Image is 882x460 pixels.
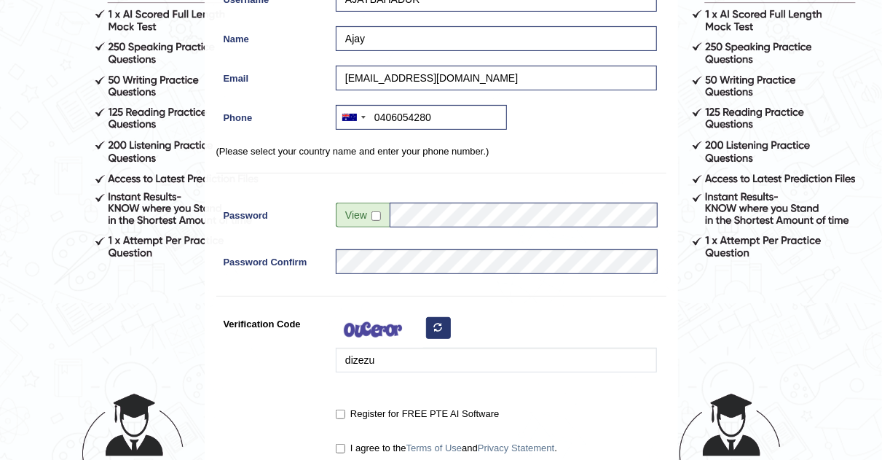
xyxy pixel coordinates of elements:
p: (Please select your country name and enter your phone number.) [216,144,666,158]
input: +61 412 345 678 [336,105,507,130]
label: Name [216,26,329,46]
a: Privacy Statement [478,443,555,453]
div: Australia: +61 [336,106,370,129]
input: I agree to theTerms of UseandPrivacy Statement. [336,444,345,453]
label: I agree to the and . [336,441,557,456]
input: Register for FREE PTE AI Software [336,410,345,419]
label: Register for FREE PTE AI Software [336,407,499,421]
label: Password [216,203,329,222]
a: Terms of Use [406,443,462,453]
label: Verification Code [216,311,329,331]
label: Email [216,66,329,85]
input: Show/Hide Password [371,211,381,221]
label: Password Confirm [216,249,329,269]
label: Phone [216,105,329,125]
